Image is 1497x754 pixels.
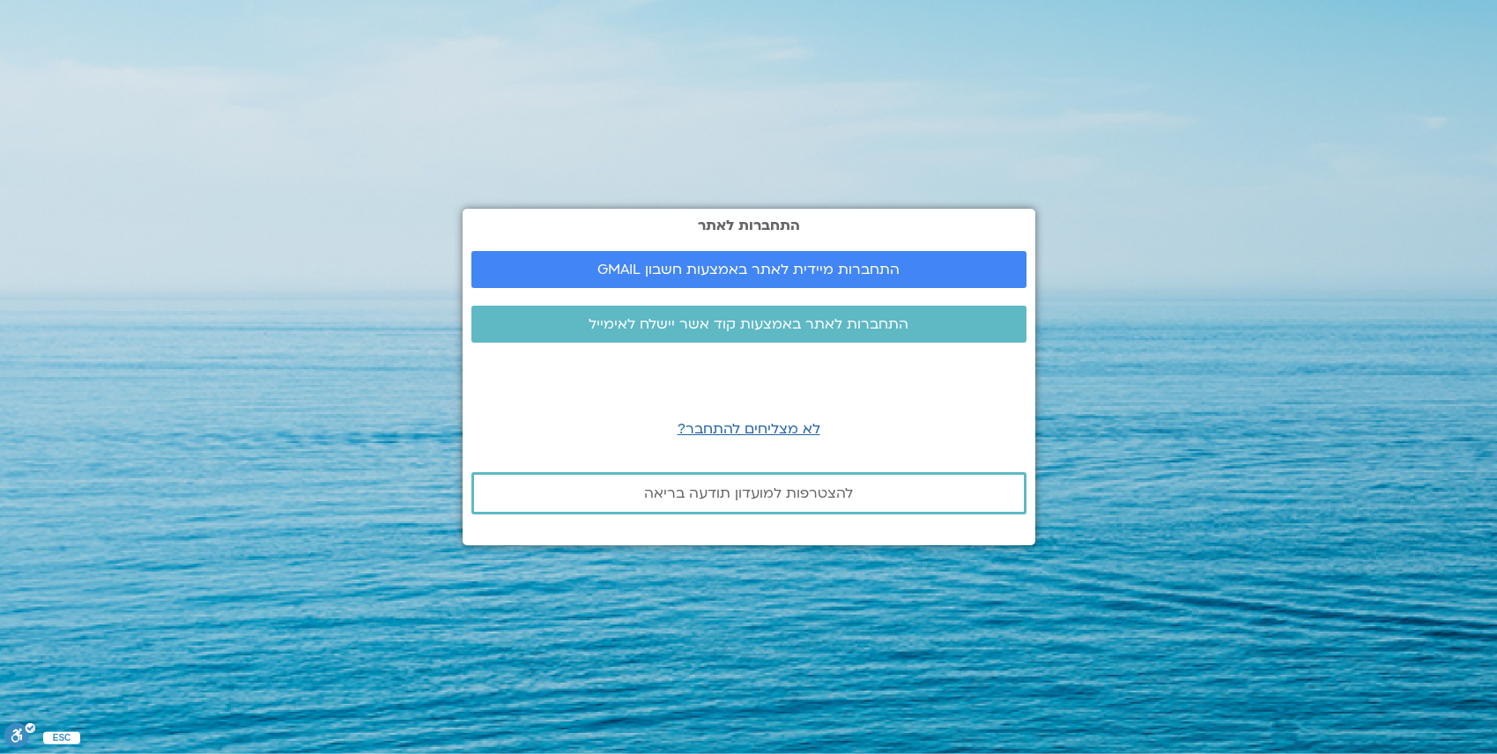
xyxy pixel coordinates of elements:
span: התחברות לאתר באמצעות קוד אשר יישלח לאימייל [589,316,908,332]
h2: התחברות לאתר [471,218,1026,233]
span: התחברות מיידית לאתר באמצעות חשבון GMAIL [597,262,900,277]
a: להצטרפות למועדון תודעה בריאה [471,472,1026,514]
a: התחברות לאתר באמצעות קוד אשר יישלח לאימייל [471,306,1026,343]
a: התחברות מיידית לאתר באמצעות חשבון GMAIL [471,251,1026,288]
a: לא מצליחים להתחבר? [678,419,820,439]
span: להצטרפות למועדון תודעה בריאה [644,485,853,501]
